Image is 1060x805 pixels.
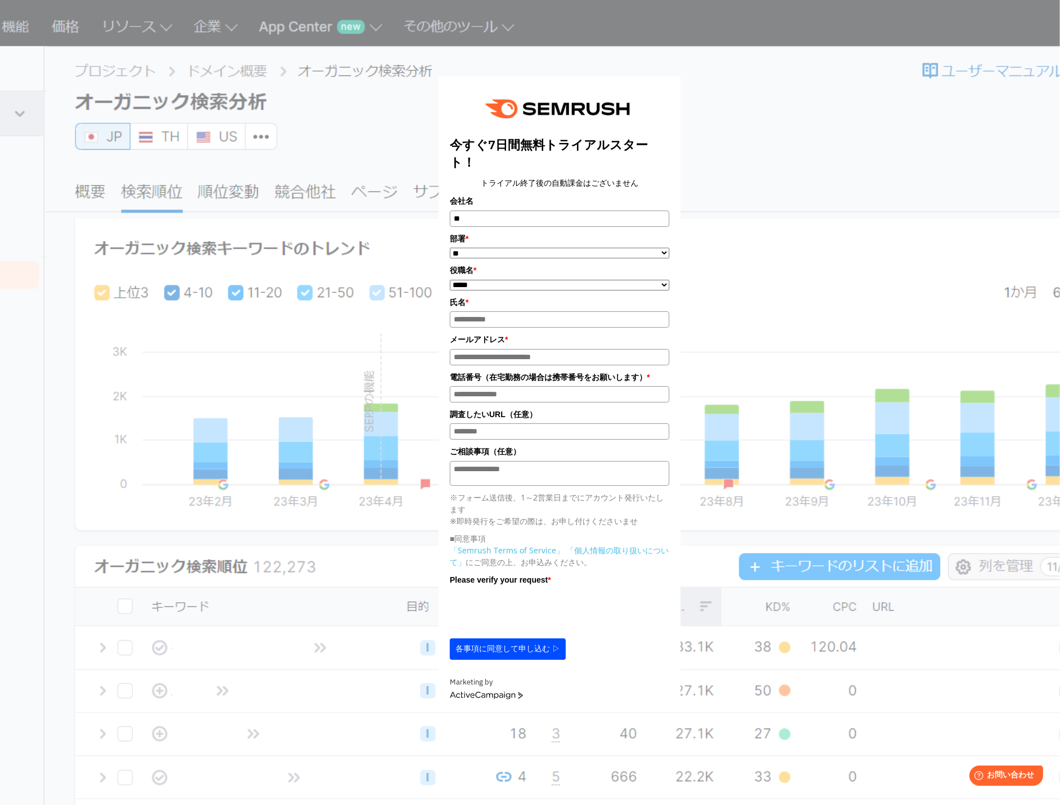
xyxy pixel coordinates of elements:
[450,491,669,527] p: ※フォーム送信後、1～2営業日までにアカウント発行いたします ※即時発行をご希望の際は、お申し付けくださいませ
[450,136,669,171] title: 今すぐ7日間無料トライアルスタート！
[450,371,669,383] label: 電話番号（在宅勤務の場合は携帯番号をお願いします）
[450,264,669,276] label: 役職名
[477,87,642,131] img: e6a379fe-ca9f-484e-8561-e79cf3a04b3f.png
[450,545,564,556] a: 「Semrush Terms of Service」
[450,533,669,544] p: ■同意事項
[960,761,1048,793] iframe: Help widget launcher
[450,232,669,245] label: 部署
[450,333,669,346] label: メールアドレス
[450,574,669,586] label: Please verify your request
[450,589,621,633] iframe: reCAPTCHA
[450,296,669,308] label: 氏名
[450,445,669,458] label: ご相談事項（任意）
[450,677,669,688] div: Marketing by
[450,408,669,421] label: 調査したいURL（任意）
[450,545,669,567] a: 「個人情報の取り扱いについて」
[450,638,566,660] button: 各事項に同意して申し込む ▷
[450,544,669,568] p: にご同意の上、お申込みください。
[450,177,669,189] center: トライアル終了後の自動課金はございません
[450,195,669,207] label: 会社名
